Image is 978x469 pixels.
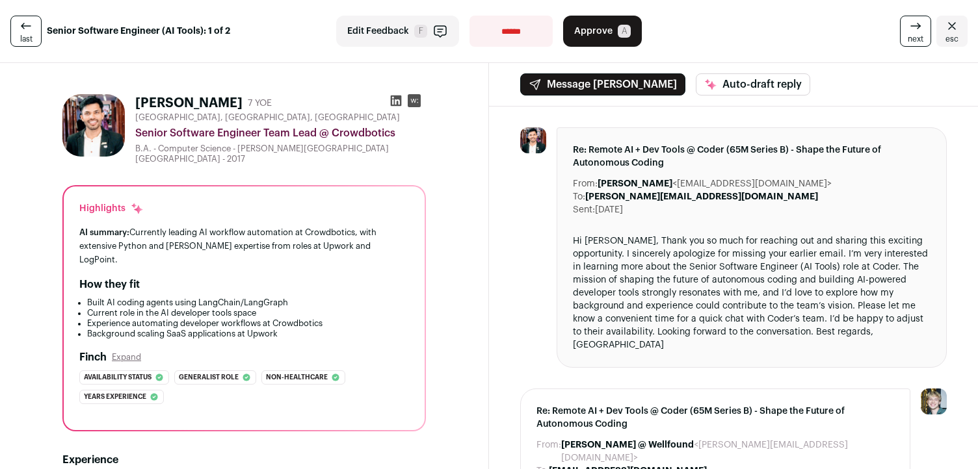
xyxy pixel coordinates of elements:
dt: From: [573,177,598,190]
dt: From: [536,438,561,464]
span: last [20,34,33,44]
dd: [DATE] [595,203,623,216]
img: 4e218014b61db1256f2efb09bba22aba440334132d8455a696d596b7183c2598.jpg [520,127,546,153]
span: F [414,25,427,38]
span: Generalist role [179,371,239,384]
span: Approve [574,25,613,38]
div: B.A. - Computer Science - [PERSON_NAME][GEOGRAPHIC_DATA] [GEOGRAPHIC_DATA] - 2017 [135,144,426,164]
h2: Experience [62,452,426,468]
span: Re: Remote AI + Dev Tools @ Coder (65M Series B) - Shape the Future of Autonomous Coding [573,144,931,170]
li: Current role in the AI developer tools space [87,308,409,318]
dd: <[PERSON_NAME][EMAIL_ADDRESS][DOMAIN_NAME]> [561,438,894,464]
a: last [10,16,42,47]
h1: [PERSON_NAME] [135,94,243,112]
li: Experience automating developer workflows at Crowdbotics [87,318,409,329]
span: [GEOGRAPHIC_DATA], [GEOGRAPHIC_DATA], [GEOGRAPHIC_DATA] [135,112,400,123]
div: Senior Software Engineer Team Lead @ Crowdbotics [135,125,426,141]
img: 6494470-medium_jpg [921,388,947,414]
button: Approve A [563,16,642,47]
span: AI summary: [79,228,129,236]
li: Built AI coding agents using LangChain/LangGraph [87,298,409,308]
span: A [618,25,631,38]
b: [PERSON_NAME][EMAIL_ADDRESS][DOMAIN_NAME] [585,192,818,201]
span: next [908,34,923,44]
dt: To: [573,190,585,203]
button: Message [PERSON_NAME] [520,73,685,95]
dd: <[EMAIL_ADDRESS][DOMAIN_NAME]> [598,177,832,190]
div: Highlights [79,202,144,215]
h2: Finch [79,349,107,365]
h2: How they fit [79,277,140,292]
div: 7 YOE [248,97,272,110]
span: Years experience [84,390,146,403]
span: esc [945,34,958,44]
b: [PERSON_NAME] [598,179,672,188]
img: 4e218014b61db1256f2efb09bba22aba440334132d8455a696d596b7183c2598.jpg [62,94,125,157]
div: Currently leading AI workflow automation at Crowdbotics, with extensive Python and [PERSON_NAME] ... [79,225,409,266]
b: [PERSON_NAME] @ Wellfound [561,440,694,450]
span: Edit Feedback [347,25,409,38]
div: Hi [PERSON_NAME], Thank you so much for reaching out and sharing this exciting opportunity. I sin... [573,234,931,351]
strong: Senior Software Engineer (AI Tools): 1 of 2 [47,25,230,38]
span: Re: Remote AI + Dev Tools @ Coder (65M Series B) - Shape the Future of Autonomous Coding [536,405,894,431]
span: Availability status [84,371,152,384]
span: Non-healthcare [266,371,328,384]
button: Expand [112,352,141,362]
button: Edit Feedback F [336,16,459,47]
a: Close [936,16,968,47]
button: Auto-draft reply [696,73,810,95]
li: Background scaling SaaS applications at Upwork [87,329,409,339]
a: next [900,16,931,47]
dt: Sent: [573,203,595,216]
